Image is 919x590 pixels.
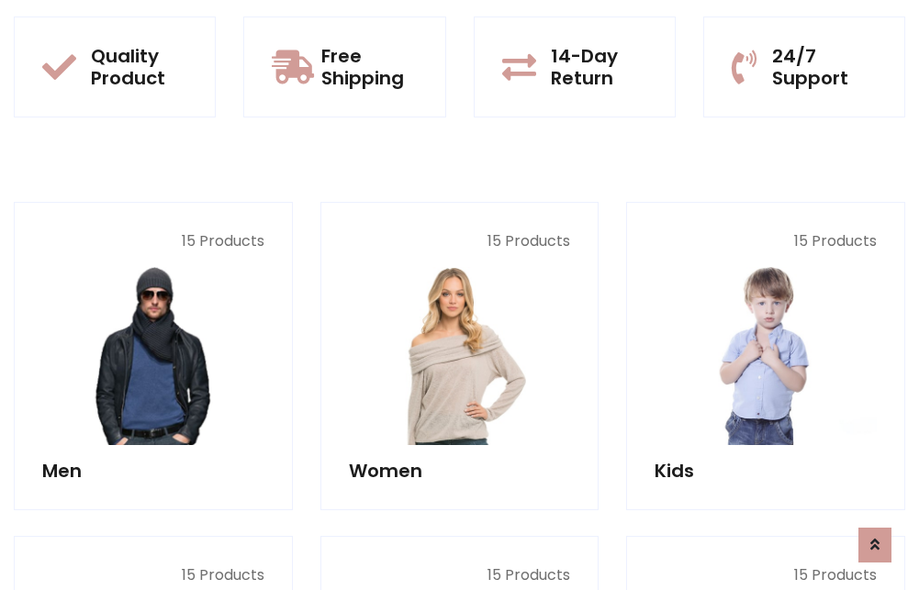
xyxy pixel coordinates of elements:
h5: Free Shipping [321,45,417,89]
p: 15 Products [349,564,571,586]
h5: 24/7 Support [772,45,877,89]
p: 15 Products [655,564,877,586]
h5: 14-Day Return [551,45,647,89]
h5: Quality Product [91,45,187,89]
p: 15 Products [655,230,877,252]
h5: Men [42,460,264,482]
p: 15 Products [42,230,264,252]
h5: Women [349,460,571,482]
p: 15 Products [42,564,264,586]
p: 15 Products [349,230,571,252]
h5: Kids [655,460,877,482]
